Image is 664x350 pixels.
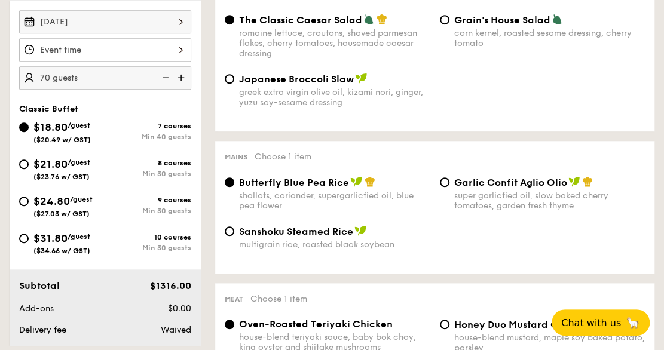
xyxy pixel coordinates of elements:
button: Chat with us🦙 [552,309,650,336]
input: $24.80/guest($27.03 w/ GST)9 coursesMin 30 guests [19,197,29,206]
input: Event date [19,10,191,33]
input: Sanshoku Steamed Ricemultigrain rice, roasted black soybean [225,226,234,236]
span: /guest [70,195,93,204]
span: Honey Duo Mustard Chicken [454,319,590,330]
span: $21.80 [33,158,68,171]
div: Min 40 guests [105,133,191,141]
span: The Classic Caesar Salad [239,14,362,26]
input: Honey Duo Mustard Chickenhouse-blend mustard, maple soy baked potato, parsley [440,320,449,329]
span: ($34.66 w/ GST) [33,247,90,255]
span: Grain's House Salad [454,14,550,26]
img: icon-vegetarian.fe4039eb.svg [552,14,562,24]
span: 🦙 [626,316,640,330]
span: Waived [161,325,191,335]
div: super garlicfied oil, slow baked cherry tomatoes, garden fresh thyme [454,191,645,211]
input: Butterfly Blue Pea Riceshallots, coriander, supergarlicfied oil, blue pea flower [225,177,234,187]
span: Delivery fee [19,325,66,335]
div: 8 courses [105,159,191,167]
span: /guest [68,121,90,130]
input: Event time [19,38,191,62]
span: ($20.49 w/ GST) [33,136,91,144]
span: $18.80 [33,121,68,134]
img: icon-vegetarian.fe4039eb.svg [363,14,374,24]
input: $18.80/guest($20.49 w/ GST)7 coursesMin 40 guests [19,122,29,132]
input: Grain's House Saladcorn kernel, roasted sesame dressing, cherry tomato [440,15,449,24]
div: multigrain rice, roasted black soybean [239,240,430,250]
input: $31.80/guest($34.66 w/ GST)10 coursesMin 30 guests [19,234,29,243]
span: Classic Buffet [19,104,78,114]
span: Subtotal [19,280,60,291]
input: Oven-Roasted Teriyaki Chickenhouse-blend teriyaki sauce, baby bok choy, king oyster and shiitake ... [225,320,234,329]
span: Garlic Confit Aglio Olio [454,177,567,188]
div: Min 30 guests [105,170,191,178]
img: icon-vegan.f8ff3823.svg [350,176,362,187]
div: corn kernel, roasted sesame dressing, cherry tomato [454,28,645,48]
span: $1316.00 [150,280,191,291]
div: Min 30 guests [105,244,191,252]
span: Butterfly Blue Pea Rice [239,177,349,188]
div: 9 courses [105,196,191,204]
span: $31.80 [33,232,68,245]
img: icon-chef-hat.a58ddaea.svg [365,176,375,187]
input: $21.80/guest($23.76 w/ GST)8 coursesMin 30 guests [19,159,29,169]
span: /guest [68,158,90,167]
img: icon-add.58712e84.svg [173,66,191,89]
div: greek extra virgin olive oil, kizami nori, ginger, yuzu soy-sesame dressing [239,87,430,108]
img: icon-vegan.f8ff3823.svg [568,176,580,187]
span: ($23.76 w/ GST) [33,173,90,181]
img: icon-vegan.f8ff3823.svg [355,73,367,84]
div: shallots, coriander, supergarlicfied oil, blue pea flower [239,191,430,211]
span: $24.80 [33,195,70,208]
span: Add-ons [19,303,54,314]
span: Oven-Roasted Teriyaki Chicken [239,318,393,330]
div: Min 30 guests [105,207,191,215]
span: $0.00 [168,303,191,314]
div: 7 courses [105,122,191,130]
span: Mains [225,153,247,161]
span: Choose 1 item [250,294,307,304]
span: Meat [225,295,243,303]
span: Choose 1 item [255,152,311,162]
img: icon-chef-hat.a58ddaea.svg [377,14,387,24]
input: The Classic Caesar Saladromaine lettuce, croutons, shaved parmesan flakes, cherry tomatoes, house... [225,15,234,24]
div: romaine lettuce, croutons, shaved parmesan flakes, cherry tomatoes, housemade caesar dressing [239,28,430,59]
img: icon-chef-hat.a58ddaea.svg [582,176,593,187]
input: Number of guests [19,66,191,90]
span: ($27.03 w/ GST) [33,210,90,218]
input: Garlic Confit Aglio Oliosuper garlicfied oil, slow baked cherry tomatoes, garden fresh thyme [440,177,449,187]
div: 10 courses [105,233,191,241]
span: Japanese Broccoli Slaw [239,73,354,85]
img: icon-vegan.f8ff3823.svg [354,225,366,236]
input: Japanese Broccoli Slawgreek extra virgin olive oil, kizami nori, ginger, yuzu soy-sesame dressing [225,74,234,84]
img: icon-reduce.1d2dbef1.svg [155,66,173,89]
span: /guest [68,232,90,241]
span: Chat with us [561,317,621,328]
span: Sanshoku Steamed Rice [239,226,353,237]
